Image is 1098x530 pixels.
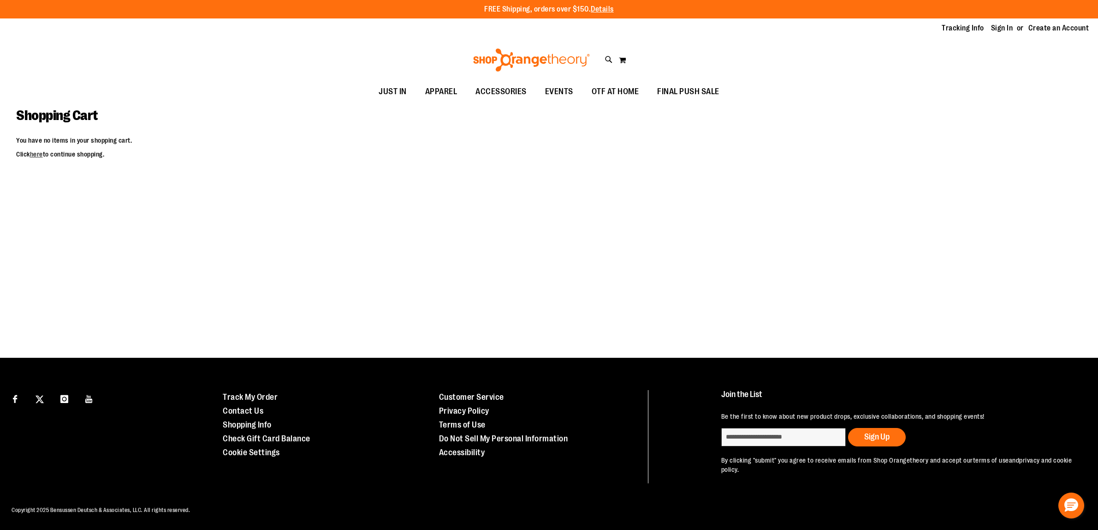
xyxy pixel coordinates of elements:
span: EVENTS [545,81,573,102]
a: Accessibility [439,448,485,457]
button: Hello, have a question? Let’s chat. [1058,493,1084,518]
button: Sign Up [848,428,906,446]
span: Copyright 2025 Bensussen Deutsch & Associates, LLC. All rights reserved. [12,507,190,513]
span: OTF AT HOME [592,81,639,102]
a: OTF AT HOME [582,81,648,102]
img: Shop Orangetheory [472,48,591,72]
a: Details [591,5,614,13]
a: Visit our X page [32,390,48,406]
p: You have no items in your shopping cart. [16,136,1082,145]
span: JUST IN [379,81,407,102]
span: Shopping Cart [16,108,98,123]
p: Click to continue shopping. [16,150,1082,159]
input: enter email [721,428,846,446]
a: Visit our Youtube page [81,390,97,406]
a: Visit our Instagram page [56,390,72,406]
a: terms of use [973,457,1009,464]
img: Twitter [36,395,44,404]
p: Be the first to know about new product drops, exclusive collaborations, and shopping events! [721,412,1074,421]
a: Terms of Use [439,420,486,429]
a: privacy and cookie policy. [721,457,1072,473]
p: FREE Shipping, orders over $150. [484,4,614,15]
a: Sign In [991,23,1013,33]
span: Sign Up [864,432,890,441]
a: Tracking Info [942,23,984,33]
a: Visit our Facebook page [7,390,23,406]
a: Do Not Sell My Personal Information [439,434,568,443]
a: JUST IN [369,81,416,102]
a: EVENTS [536,81,582,102]
a: ACCESSORIES [466,81,536,102]
a: Create an Account [1028,23,1089,33]
span: ACCESSORIES [475,81,527,102]
a: APPAREL [416,81,467,102]
a: Check Gift Card Balance [223,434,310,443]
a: here [30,151,43,158]
a: FINAL PUSH SALE [648,81,729,102]
a: Privacy Policy [439,406,489,416]
span: APPAREL [425,81,457,102]
a: Customer Service [439,392,504,402]
h4: Join the List [721,390,1074,407]
a: Contact Us [223,406,263,416]
span: FINAL PUSH SALE [657,81,719,102]
a: Cookie Settings [223,448,280,457]
a: Track My Order [223,392,278,402]
a: Shopping Info [223,420,272,429]
p: By clicking "submit" you agree to receive emails from Shop Orangetheory and accept our and [721,456,1074,474]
